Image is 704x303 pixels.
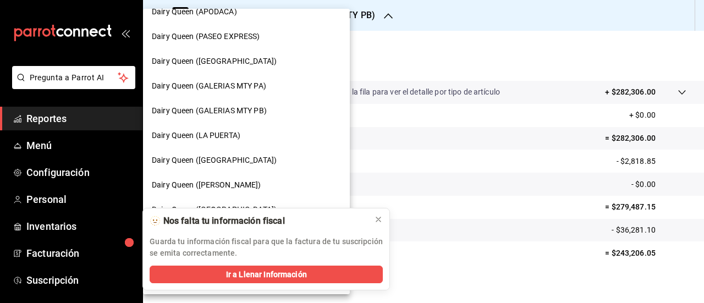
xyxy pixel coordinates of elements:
[152,204,277,216] span: Dairy Queen ([GEOGRAPHIC_DATA])
[143,49,350,74] div: Dairy Queen ([GEOGRAPHIC_DATA])
[152,179,261,191] span: Dairy Queen ([PERSON_NAME])
[152,80,266,92] span: Dairy Queen (GALERIAS MTY PA)
[143,74,350,98] div: Dairy Queen (GALERIAS MTY PA)
[143,197,350,222] div: Dairy Queen ([GEOGRAPHIC_DATA])
[152,130,240,141] span: Dairy Queen (LA PUERTA)
[143,173,350,197] div: Dairy Queen ([PERSON_NAME])
[143,123,350,148] div: Dairy Queen (LA PUERTA)
[143,148,350,173] div: Dairy Queen ([GEOGRAPHIC_DATA])
[152,6,237,18] span: Dairy Queen (APODACA)
[152,105,267,117] span: Dairy Queen (GALERIAS MTY PB)
[226,269,307,280] span: Ir a Llenar Información
[150,215,365,227] div: 🫥 Nos falta tu información fiscal
[143,98,350,123] div: Dairy Queen (GALERIAS MTY PB)
[150,236,383,259] p: Guarda tu información fiscal para que la factura de tu suscripción se emita correctamente.
[143,24,350,49] div: Dairy Queen (PASEO EXPRESS)
[152,56,277,67] span: Dairy Queen ([GEOGRAPHIC_DATA])
[152,31,260,42] span: Dairy Queen (PASEO EXPRESS)
[152,155,277,166] span: Dairy Queen ([GEOGRAPHIC_DATA])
